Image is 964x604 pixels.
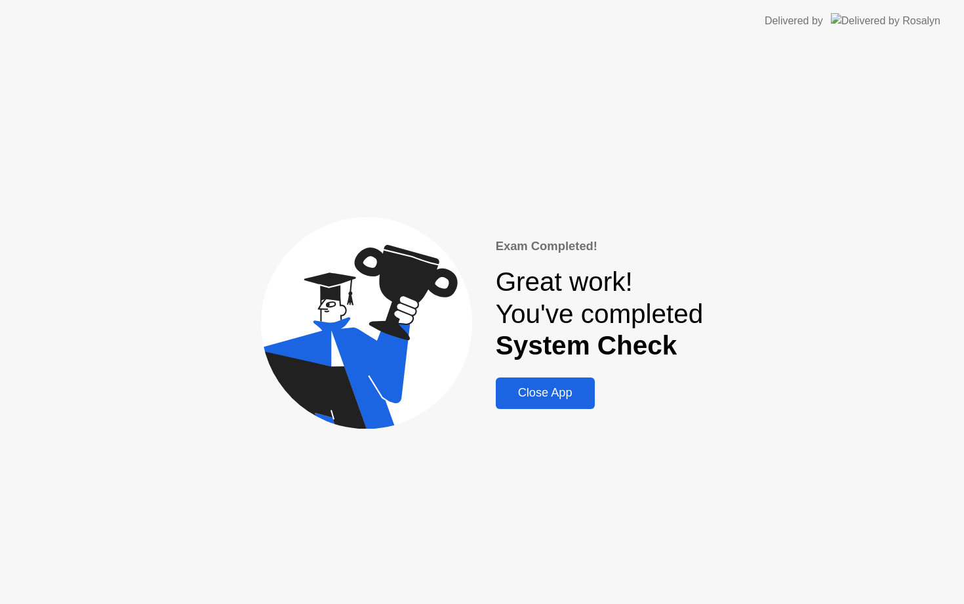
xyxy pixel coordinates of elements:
b: System Check [496,330,677,360]
img: Delivered by Rosalyn [831,13,940,28]
div: Delivered by [765,13,823,29]
div: Exam Completed! [496,237,704,255]
div: Great work! You've completed [496,266,704,362]
button: Close App [496,377,595,409]
div: Close App [500,386,591,400]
